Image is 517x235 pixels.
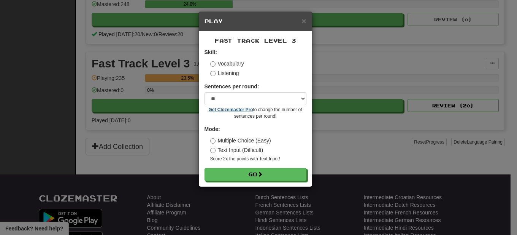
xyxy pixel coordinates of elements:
[301,17,306,25] button: Close
[210,61,216,67] input: Vocabulary
[205,49,217,55] strong: Skill:
[210,156,306,162] small: Score 2x the points with Text Input !
[205,126,220,132] strong: Mode:
[210,137,271,144] label: Multiple Choice (Easy)
[301,16,306,25] span: ×
[205,18,306,25] h5: Play
[215,37,296,44] span: Fast Track Level 3
[210,71,216,76] input: Listening
[210,60,244,67] label: Vocabulary
[205,107,306,120] small: to change the number of sentences per round!
[210,146,263,154] label: Text Input (Difficult)
[210,69,239,77] label: Listening
[210,138,216,144] input: Multiple Choice (Easy)
[205,83,259,90] label: Sentences per round:
[205,168,306,181] button: Go
[210,148,216,153] input: Text Input (Difficult)
[209,107,253,112] a: Get Clozemaster Pro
